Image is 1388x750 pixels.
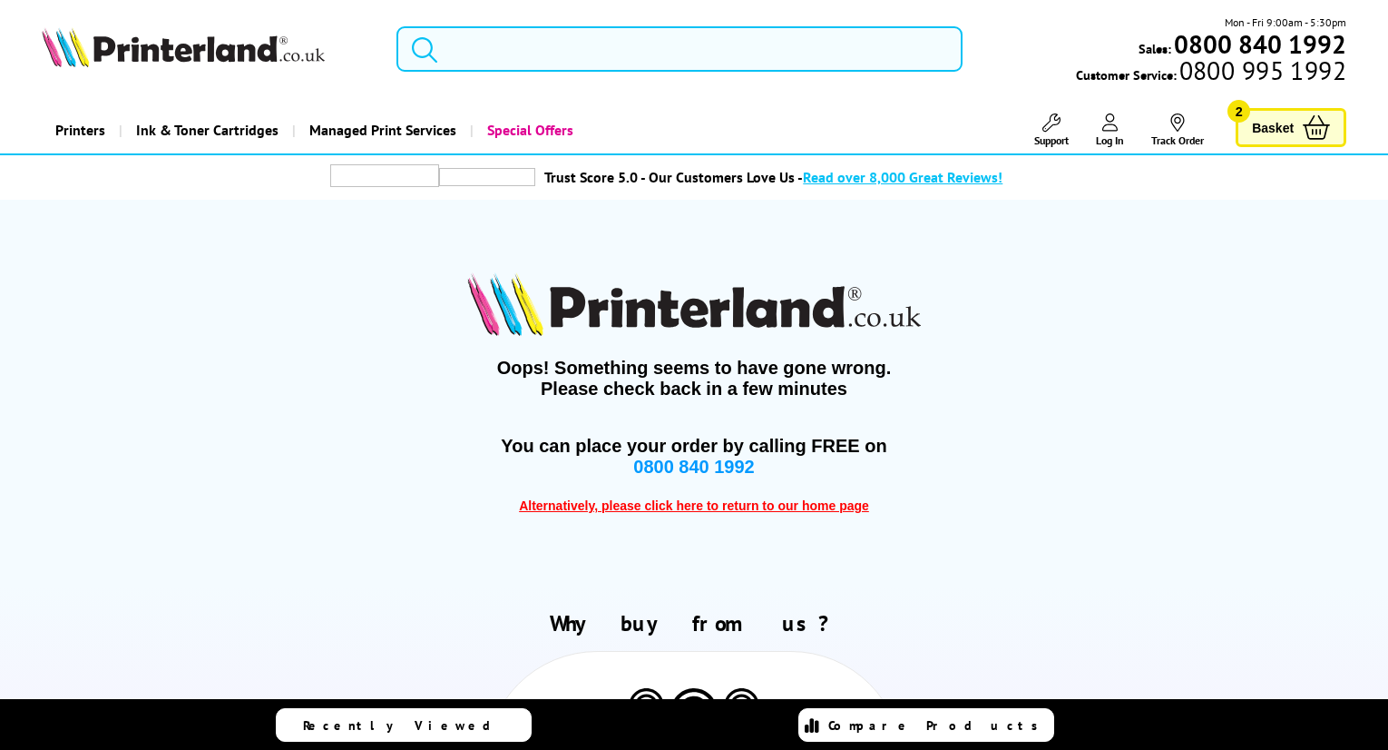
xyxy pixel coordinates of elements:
[519,496,869,514] a: Alternatively, please click here to return to our home page
[303,717,509,734] span: Recently Viewed
[1227,100,1250,123] span: 2
[1252,115,1294,140] span: Basket
[1177,62,1346,79] span: 0800 995 1992
[633,457,754,477] span: 0800 840 1992
[1151,113,1204,147] a: Track Order
[721,688,762,735] img: Printer Experts
[330,164,439,187] img: trustpilot rating
[1076,62,1346,84] span: Customer Service:
[519,498,869,513] span: Alternatively, please click here to return to our home page
[798,708,1054,742] a: Compare Products
[501,436,886,456] span: You can place your order by calling FREE on
[544,168,1002,186] a: Trust Score 5.0 - Our Customers Love Us -Read over 8,000 Great Reviews!
[1034,133,1069,147] span: Support
[1139,40,1171,57] span: Sales:
[42,27,325,67] img: Printerland Logo
[42,358,1346,400] span: Oops! Something seems to have gone wrong. Please check back in a few minutes
[803,168,1002,186] span: Read over 8,000 Great Reviews!
[276,708,532,742] a: Recently Viewed
[626,688,667,735] img: Printer Experts
[136,107,279,153] span: Ink & Toner Cartridges
[1236,108,1346,147] a: Basket 2
[1174,27,1346,61] b: 0800 840 1992
[42,107,119,153] a: Printers
[119,107,292,153] a: Ink & Toner Cartridges
[828,717,1048,734] span: Compare Products
[1034,113,1069,147] a: Support
[1096,133,1124,147] span: Log In
[1171,35,1346,53] a: 0800 840 1992
[470,107,587,153] a: Special Offers
[1096,113,1124,147] a: Log In
[42,609,1346,637] h2: Why buy from us?
[1225,14,1346,31] span: Mon - Fri 9:00am - 5:30pm
[292,107,470,153] a: Managed Print Services
[439,168,535,186] img: trustpilot rating
[42,27,375,71] a: Printerland Logo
